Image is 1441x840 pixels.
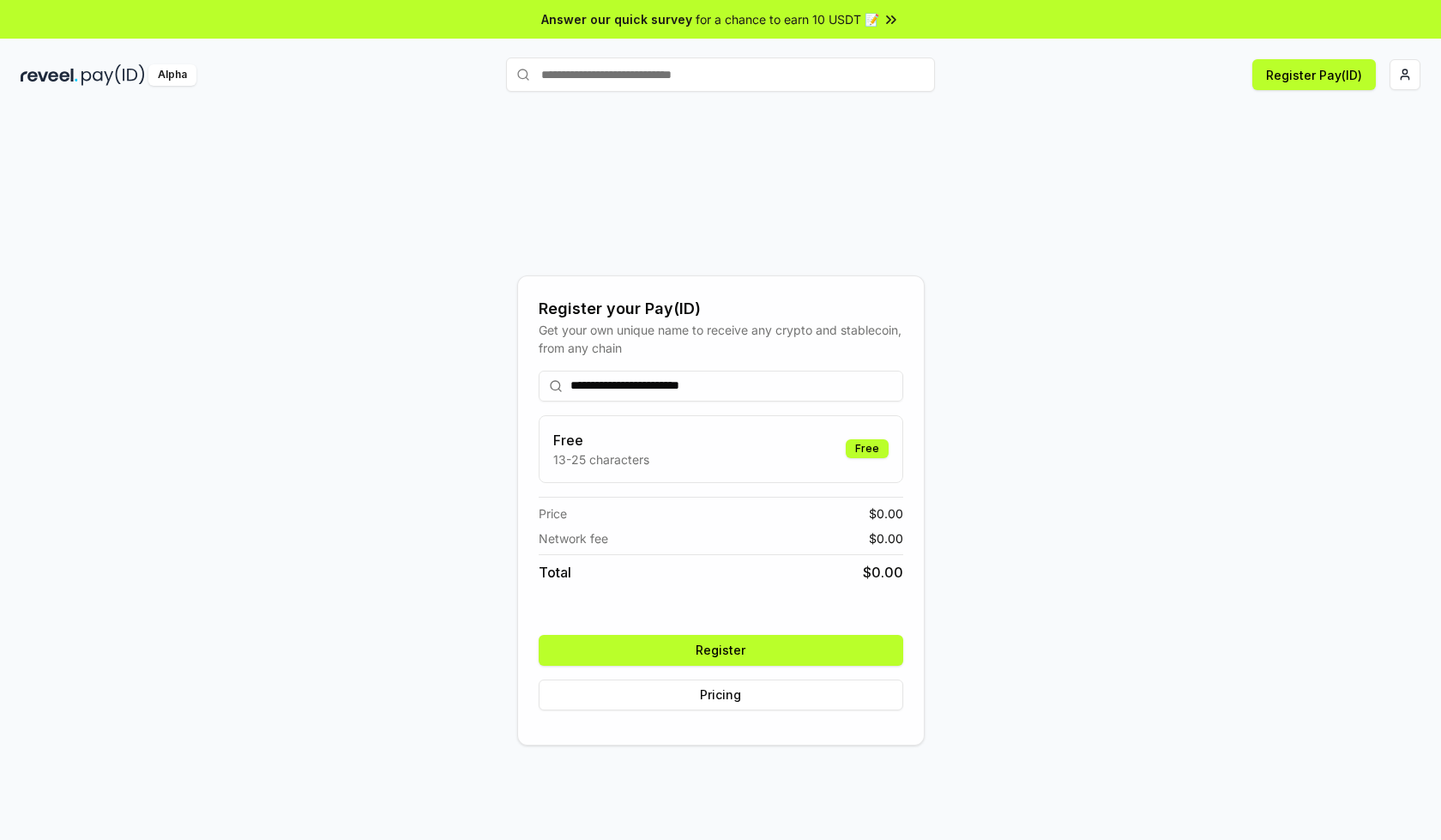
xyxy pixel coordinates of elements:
div: Get your own unique name to receive any crypto and stablecoin, from any chain [539,321,903,357]
div: Free [846,439,889,458]
span: Answer our quick survey [541,10,692,28]
button: Register [539,635,903,666]
h3: Free [553,430,649,450]
button: Pricing [539,680,903,710]
div: Register your Pay(ID) [539,297,903,321]
span: Price [539,505,567,523]
span: $ 0.00 [863,562,903,583]
span: Total [539,562,571,583]
div: Alpha [148,64,196,86]
span: $ 0.00 [869,529,903,547]
span: $ 0.00 [869,505,903,523]
img: pay_id [81,64,145,86]
img: reveel_dark [21,64,78,86]
span: for a chance to earn 10 USDT 📝 [696,10,879,28]
button: Register Pay(ID) [1252,59,1376,90]
span: Network fee [539,529,608,547]
p: 13-25 characters [553,450,649,468]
